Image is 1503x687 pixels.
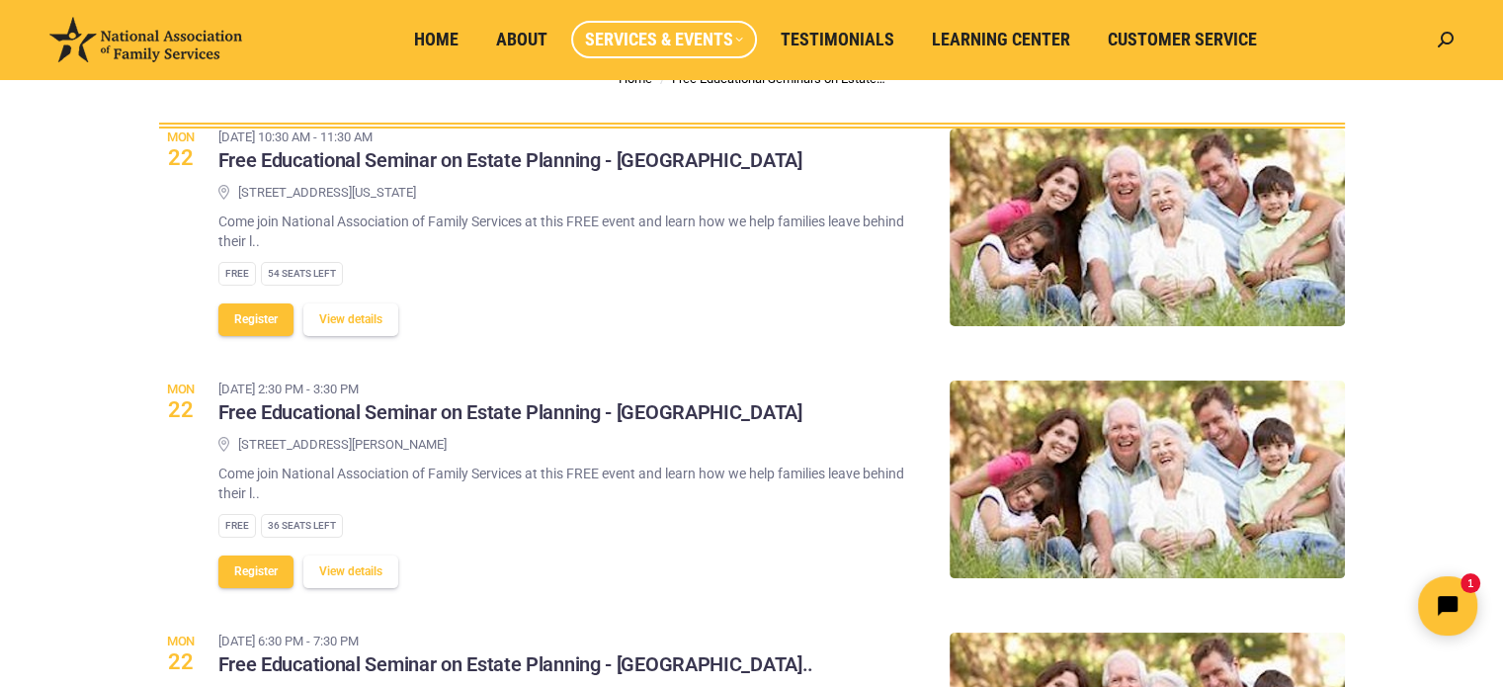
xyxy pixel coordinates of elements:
[159,635,204,647] span: Mon
[781,29,894,50] span: Testimonials
[303,556,398,588] button: View details
[218,556,293,588] button: Register
[218,262,256,286] div: Free
[159,130,204,143] span: Mon
[482,21,561,58] a: About
[950,381,1345,578] img: Free Educational Seminar on Estate Planning - Palm Desert
[1094,21,1271,58] a: Customer Service
[218,464,920,503] p: Come join National Association of Family Services at this FREE event and learn how we help famili...
[218,514,256,538] div: Free
[261,514,343,538] div: 36 Seats left
[49,17,242,62] img: National Association of Family Services
[218,148,802,174] h3: Free Educational Seminar on Estate Planning - [GEOGRAPHIC_DATA]
[218,632,814,651] time: [DATE] 6:30 pm - 7:30 pm
[585,29,743,50] span: Services & Events
[414,29,459,50] span: Home
[238,436,447,455] span: [STREET_ADDRESS][PERSON_NAME]
[218,380,802,399] time: [DATE] 2:30 pm - 3:30 pm
[400,21,472,58] a: Home
[218,400,802,426] h3: Free Educational Seminar on Estate Planning - [GEOGRAPHIC_DATA]
[918,21,1084,58] a: Learning Center
[218,303,293,336] button: Register
[159,651,204,673] span: 22
[238,184,416,203] span: [STREET_ADDRESS][US_STATE]
[218,128,802,147] time: [DATE] 10:30 am - 11:30 am
[950,129,1345,326] img: Free Educational Seminar on Estate Planning - La Quinta
[159,147,204,169] span: 22
[159,383,204,395] span: Mon
[218,212,920,251] p: Come join National Association of Family Services at this FREE event and learn how we help famili...
[303,303,398,336] button: View details
[261,262,343,286] div: 54 Seats left
[159,399,204,421] span: 22
[496,29,547,50] span: About
[218,652,814,678] h3: Free Educational Seminar on Estate Planning - [GEOGRAPHIC_DATA]..
[1154,559,1494,652] iframe: Tidio Chat
[932,29,1070,50] span: Learning Center
[1108,29,1257,50] span: Customer Service
[767,21,908,58] a: Testimonials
